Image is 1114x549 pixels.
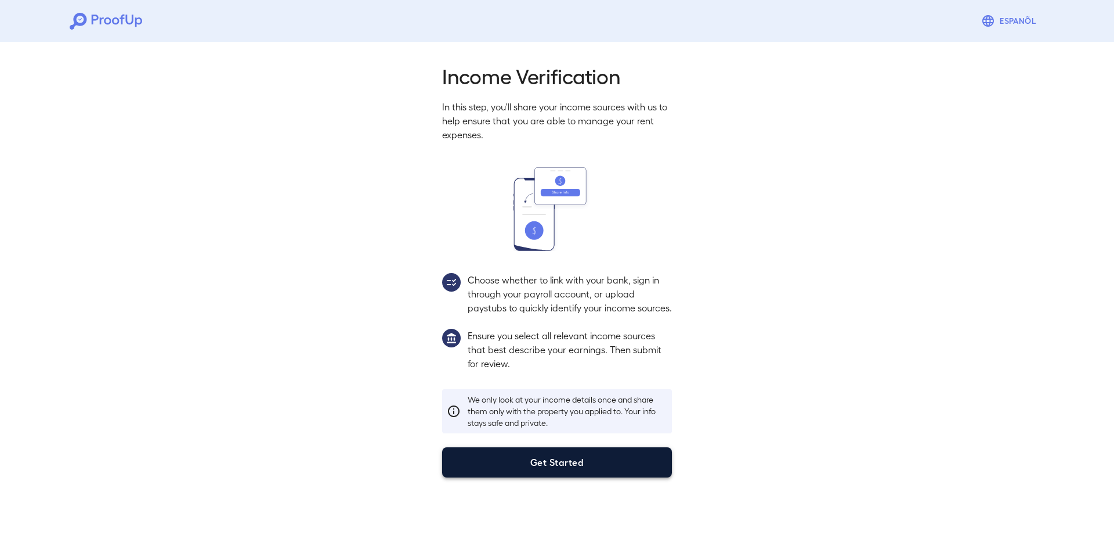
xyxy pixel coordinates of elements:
[468,273,672,315] p: Choose whether to link with your bank, sign in through your payroll account, or upload paystubs t...
[976,9,1044,33] button: Espanõl
[513,167,601,251] img: transfer_money.svg
[442,447,672,478] button: Get Started
[468,394,667,429] p: We only look at your income details once and share them only with the property you applied to. Yo...
[442,63,672,88] h2: Income Verification
[468,329,672,371] p: Ensure you select all relevant income sources that best describe your earnings. Then submit for r...
[442,100,672,142] p: In this step, you'll share your income sources with us to help ensure that you are able to manage...
[442,329,461,347] img: group1.svg
[442,273,461,292] img: group2.svg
